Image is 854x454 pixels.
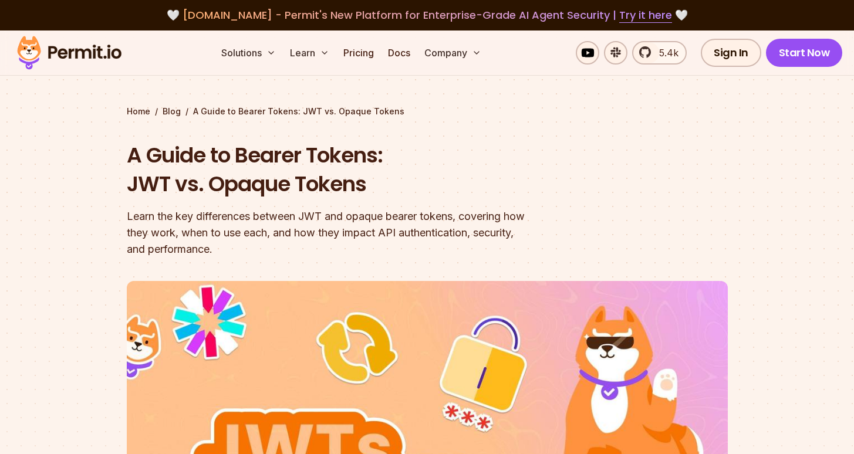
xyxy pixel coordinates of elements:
a: Home [127,106,150,117]
span: 5.4k [652,46,679,60]
a: Try it here [619,8,672,23]
a: Pricing [339,41,379,65]
a: Docs [383,41,415,65]
a: 5.4k [632,41,687,65]
h1: A Guide to Bearer Tokens: JWT vs. Opaque Tokens [127,141,578,199]
a: Start Now [766,39,843,67]
a: Blog [163,106,181,117]
a: Sign In [701,39,761,67]
div: Learn the key differences between JWT and opaque bearer tokens, covering how they work, when to u... [127,208,578,258]
button: Company [420,41,486,65]
button: Solutions [217,41,281,65]
span: [DOMAIN_NAME] - Permit's New Platform for Enterprise-Grade AI Agent Security | [183,8,672,22]
div: 🤍 🤍 [28,7,826,23]
img: Permit logo [12,33,127,73]
div: / / [127,106,728,117]
button: Learn [285,41,334,65]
